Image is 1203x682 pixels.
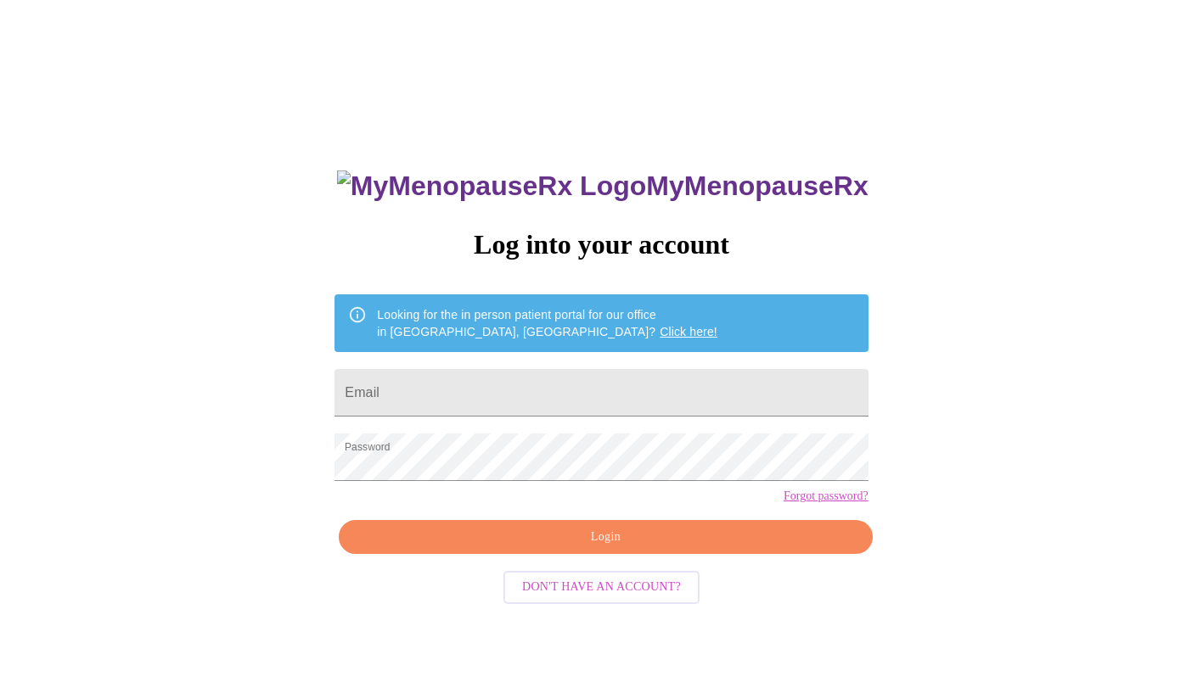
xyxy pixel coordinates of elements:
span: Login [358,527,852,548]
h3: MyMenopauseRx [337,170,869,202]
h3: Log into your account [334,229,868,260]
button: Don't have an account? [503,571,700,604]
img: MyMenopauseRx Logo [337,170,646,202]
div: Looking for the in person patient portal for our office in [GEOGRAPHIC_DATA], [GEOGRAPHIC_DATA]? [377,299,717,347]
button: Login [339,520,872,555]
a: Don't have an account? [499,579,704,593]
span: Don't have an account? [522,577,681,598]
a: Click here! [660,325,717,338]
a: Forgot password? [784,489,869,503]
